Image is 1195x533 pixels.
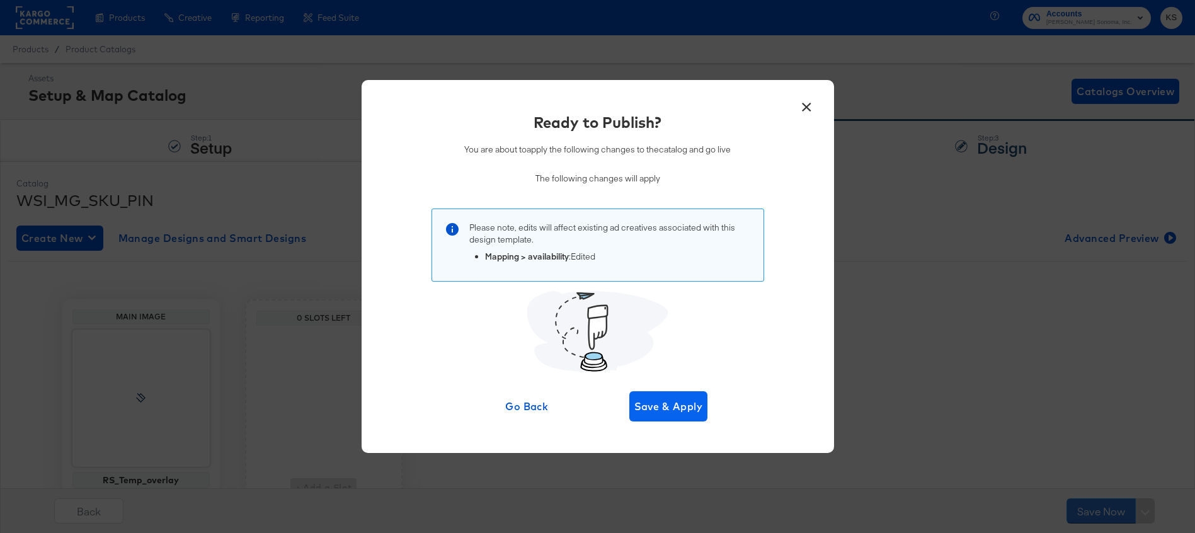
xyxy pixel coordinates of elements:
[634,398,703,415] span: Save & Apply
[629,391,708,421] button: Save & Apply
[534,112,661,133] div: Ready to Publish?
[464,144,731,156] p: You are about to apply the following changes to the catalog and go live
[464,173,731,185] p: The following changes will apply
[796,93,818,115] button: ×
[469,222,751,245] p: Please note, edits will affect existing ad creatives associated with this design template .
[493,398,561,415] span: Go Back
[485,251,751,263] li: : Edited
[485,251,569,262] strong: Mapping > availability
[488,391,566,421] button: Go Back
